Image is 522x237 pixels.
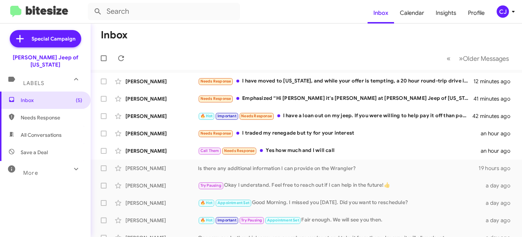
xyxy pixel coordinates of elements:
[473,95,516,102] div: 41 minutes ago
[443,51,513,66] nav: Page navigation example
[368,3,394,24] a: Inbox
[485,217,516,224] div: a day ago
[455,51,513,66] button: Next
[394,3,430,24] a: Calendar
[473,113,516,120] div: 42 minutes ago
[463,55,509,63] span: Older Messages
[10,30,81,47] a: Special Campaign
[200,183,221,188] span: Try Pausing
[217,218,236,223] span: Important
[125,130,198,137] div: [PERSON_NAME]
[200,79,231,84] span: Needs Response
[198,112,473,120] div: I have a loan out on my jeep. If you were willing to help pay it off than possibly.
[200,96,231,101] span: Needs Response
[23,80,44,86] span: Labels
[200,218,213,223] span: 🔥 Hot
[125,113,198,120] div: [PERSON_NAME]
[198,216,485,224] div: Fair enough. We will see you then.
[217,114,236,118] span: Important
[125,182,198,189] div: [PERSON_NAME]
[430,3,462,24] a: Insights
[485,199,516,207] div: a day ago
[200,131,231,136] span: Needs Response
[198,129,481,137] div: I traded my renegade but ty for your interest
[473,78,516,85] div: 12 minutes ago
[23,170,38,176] span: More
[462,3,490,24] a: Profile
[200,200,213,205] span: 🔥 Hot
[125,147,198,155] div: [PERSON_NAME]
[481,130,516,137] div: an hour ago
[198,94,473,103] div: Emphasized “Hi [PERSON_NAME] it's [PERSON_NAME] at [PERSON_NAME] Jeep of [US_STATE]. Thanks again...
[21,149,48,156] span: Save a Deal
[198,181,485,190] div: Okay I understand. Feel free to reach out if I can help in the future!👍
[459,54,463,63] span: »
[241,218,262,223] span: Try Pausing
[125,199,198,207] div: [PERSON_NAME]
[198,165,478,172] div: Is there any additional information I can provide on the Wrangler?
[125,78,198,85] div: [PERSON_NAME]
[217,200,249,205] span: Appointment Set
[447,54,451,63] span: «
[76,97,82,104] span: (5)
[485,182,516,189] div: a day ago
[198,199,485,207] div: Good Morning. I missed you [DATE]. Did you want to reschedule?
[241,114,272,118] span: Needs Response
[21,131,62,139] span: All Conversations
[442,51,455,66] button: Previous
[21,97,82,104] span: Inbox
[490,5,514,18] button: CJ
[200,114,213,118] span: 🔥 Hot
[198,147,481,155] div: Yes how much and I will call
[267,218,299,223] span: Appointment Set
[125,217,198,224] div: [PERSON_NAME]
[198,77,473,85] div: I have moved to [US_STATE], and while your offer is tempting, a 20 hour round-trip drive is a lit...
[101,29,128,41] h1: Inbox
[21,114,82,121] span: Needs Response
[88,3,240,20] input: Search
[125,165,198,172] div: [PERSON_NAME]
[224,148,255,153] span: Needs Response
[481,147,516,155] div: an hour ago
[200,148,219,153] span: Call Them
[32,35,75,42] span: Special Campaign
[497,5,509,18] div: CJ
[125,95,198,102] div: [PERSON_NAME]
[478,165,516,172] div: 19 hours ago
